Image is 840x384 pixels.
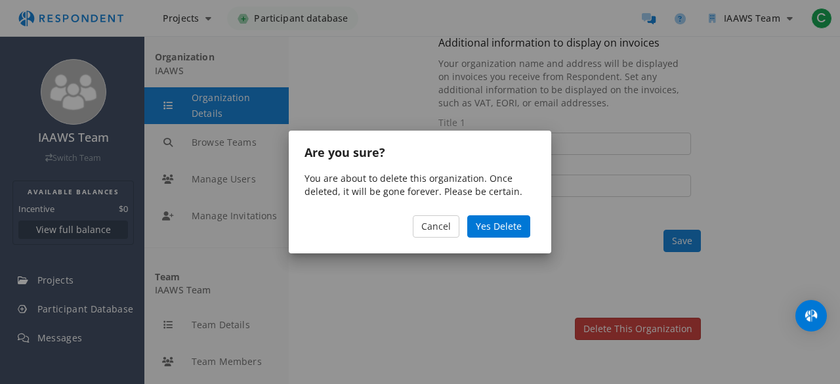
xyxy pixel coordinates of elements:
[476,220,522,232] span: Yes Delete
[795,300,827,331] div: Open Intercom Messenger
[289,131,551,254] md-dialog: You are ...
[304,146,535,160] h4: Are you sure?
[413,215,459,238] a: Cancel
[304,172,522,198] span: You are about to delete this organization. Once deleted, it will be gone forever. Please be certain.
